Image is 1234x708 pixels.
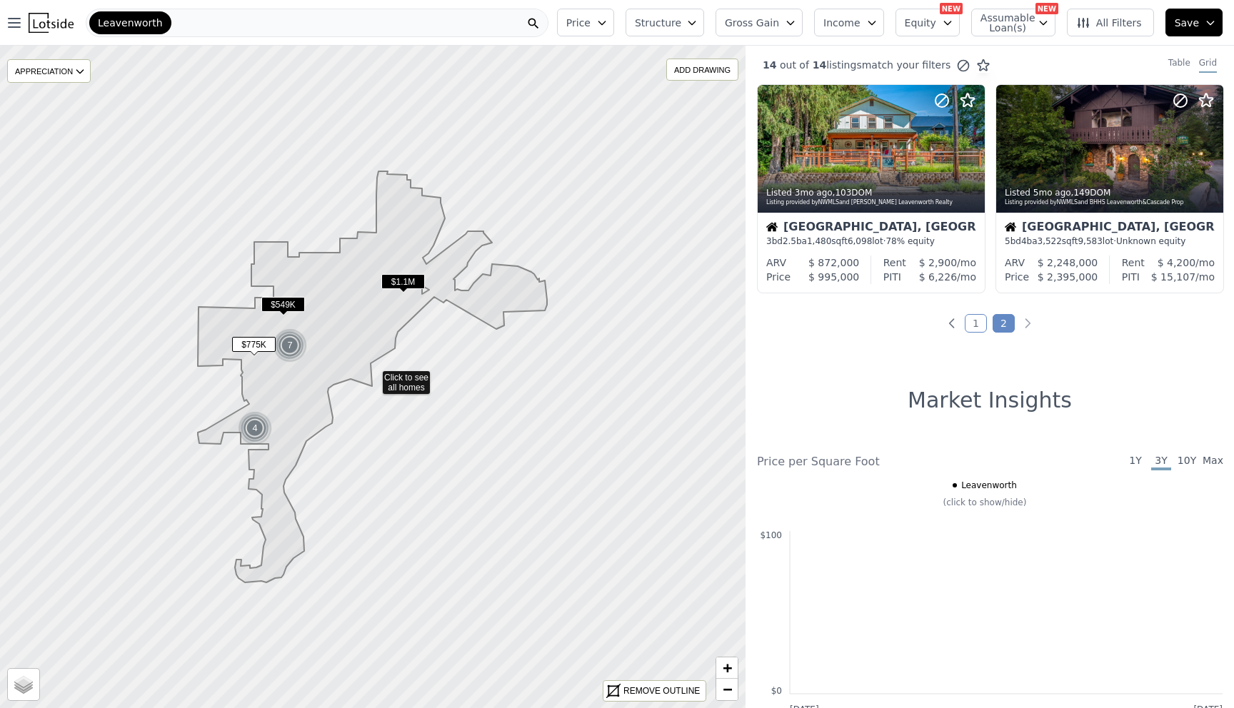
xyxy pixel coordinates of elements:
[908,388,1072,413] h1: Market Insights
[1038,271,1098,283] span: $ 2,395,000
[1199,57,1217,73] div: Grid
[896,9,960,36] button: Equity
[623,684,700,697] div: REMOVE OUTLINE
[766,256,786,270] div: ARV
[771,686,782,696] text: $0
[1078,236,1102,246] span: 9,583
[98,16,163,30] span: Leavenworth
[905,16,936,30] span: Equity
[746,316,1234,330] ul: Pagination
[1067,9,1154,36] button: All Filters
[1177,453,1197,470] span: 10Y
[232,337,276,358] div: $775K
[1140,270,1215,284] div: /mo
[766,221,976,236] div: [GEOGRAPHIC_DATA], [GEOGRAPHIC_DATA]
[919,271,957,283] span: $ 6,226
[723,680,732,698] span: −
[716,9,803,36] button: Gross Gain
[1165,9,1223,36] button: Save
[1005,198,1216,207] div: Listing provided by NWMLS and BHHS Leavenworth&Cascade Prop
[809,59,826,71] span: 14
[795,188,833,198] time: 2025-06-19 17:49
[1122,256,1145,270] div: Rent
[760,530,782,540] text: $100
[808,257,859,268] span: $ 872,000
[381,274,425,295] div: $1.1M
[273,328,307,363] div: 7
[1158,257,1195,268] span: $ 4,200
[971,9,1055,36] button: Assumable Loan(s)
[766,187,978,198] div: Listed , 103 DOM
[716,657,738,679] a: Zoom in
[965,314,987,333] a: Page 1
[766,270,791,284] div: Price
[823,16,861,30] span: Income
[906,256,976,270] div: /mo
[635,16,681,30] span: Structure
[1005,270,1029,284] div: Price
[1005,236,1215,247] div: 5 bd 4 ba sqft lot · Unknown equity
[232,337,276,352] span: $775K
[1151,271,1195,283] span: $ 15,107
[1005,221,1215,236] div: [GEOGRAPHIC_DATA], [GEOGRAPHIC_DATA]
[8,669,39,700] a: Layers
[766,236,976,247] div: 3 bd 2.5 ba sqft lot · 78% equity
[1175,16,1199,30] span: Save
[1005,221,1016,233] img: House
[1168,57,1190,73] div: Table
[808,271,859,283] span: $ 995,000
[807,236,831,246] span: 1,480
[725,16,779,30] span: Gross Gain
[1038,236,1062,246] span: 3,522
[757,453,990,470] div: Price per Square Foot
[29,13,74,33] img: Lotside
[961,480,1017,491] span: Leavenworth
[1033,188,1071,198] time: 2025-05-04 22:31
[667,59,738,80] div: ADD DRAWING
[901,270,976,284] div: /mo
[763,59,776,71] span: 14
[238,411,273,445] img: g1.png
[716,679,738,700] a: Zoom out
[757,84,984,293] a: Listed 3mo ago,103DOMListing provided byNWMLSand [PERSON_NAME] Leavenworth RealtyHouse[GEOGRAPHIC...
[883,256,906,270] div: Rent
[557,9,614,36] button: Price
[238,411,272,445] div: 4
[566,16,591,30] span: Price
[261,297,305,318] div: $549K
[1151,453,1171,470] span: 3Y
[7,59,91,83] div: APPRECIATION
[1005,187,1216,198] div: Listed , 149 DOM
[862,58,951,72] span: match your filters
[1076,16,1142,30] span: All Filters
[1203,453,1223,470] span: Max
[980,13,1026,33] span: Assumable Loan(s)
[381,274,425,289] span: $1.1M
[766,198,978,207] div: Listing provided by NWMLS and [PERSON_NAME] Leavenworth Realty
[723,659,732,677] span: +
[993,314,1015,333] a: Page 2 is your current page
[1122,270,1140,284] div: PITI
[883,270,901,284] div: PITI
[945,316,959,330] a: Previous page
[940,3,963,14] div: NEW
[1038,257,1098,268] span: $ 2,248,000
[1145,256,1215,270] div: /mo
[1005,256,1025,270] div: ARV
[747,497,1223,508] div: (click to show/hide)
[1125,453,1145,470] span: 1Y
[626,9,704,36] button: Structure
[1035,3,1058,14] div: NEW
[261,297,305,312] span: $549K
[766,221,778,233] img: House
[746,58,990,73] div: out of listings
[995,84,1223,293] a: Listed 5mo ago,149DOMListing provided byNWMLSand BHHS Leavenworth&Cascade PropHouse[GEOGRAPHIC_DA...
[919,257,957,268] span: $ 2,900
[848,236,872,246] span: 6,098
[273,328,308,363] img: g1.png
[814,9,884,36] button: Income
[1020,316,1035,330] a: Next page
